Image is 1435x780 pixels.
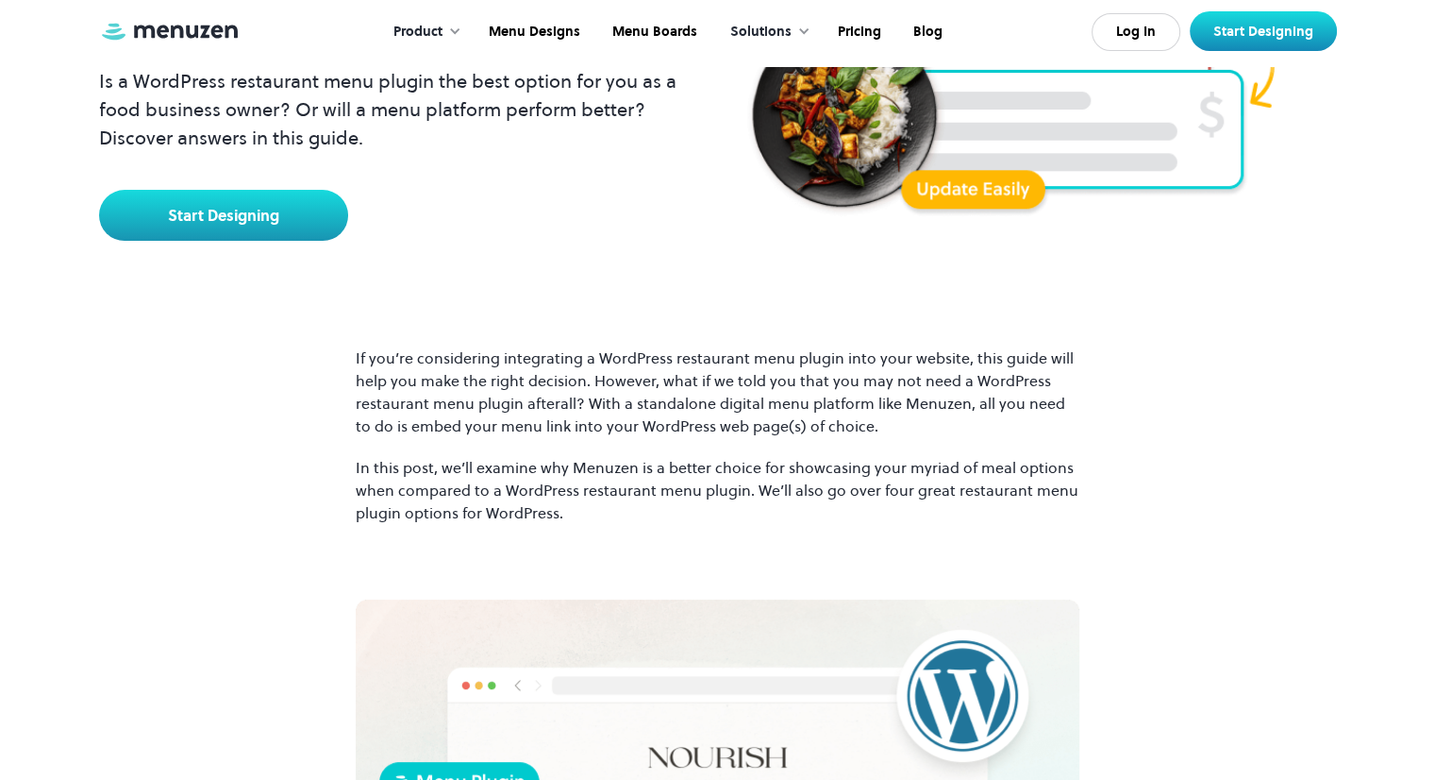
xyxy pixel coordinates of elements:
[1092,13,1180,51] a: Log In
[356,347,1080,437] p: If you’re considering integrating a WordPress restaurant menu plugin into your website, this guid...
[820,3,895,61] a: Pricing
[356,456,1080,524] p: In this post, we’ll examine why Menuzen is a better choice for showcasing your myriad of meal opt...
[895,3,957,61] a: Blog
[99,190,348,241] a: Start Designing
[711,3,820,61] div: Solutions
[99,67,680,152] p: Is a WordPress restaurant menu plugin the best option for you as a food business owner? Or will a...
[1190,11,1337,51] a: Start Designing
[375,3,471,61] div: Product
[730,22,792,42] div: Solutions
[471,3,594,61] a: Menu Designs
[594,3,711,61] a: Menu Boards
[393,22,442,42] div: Product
